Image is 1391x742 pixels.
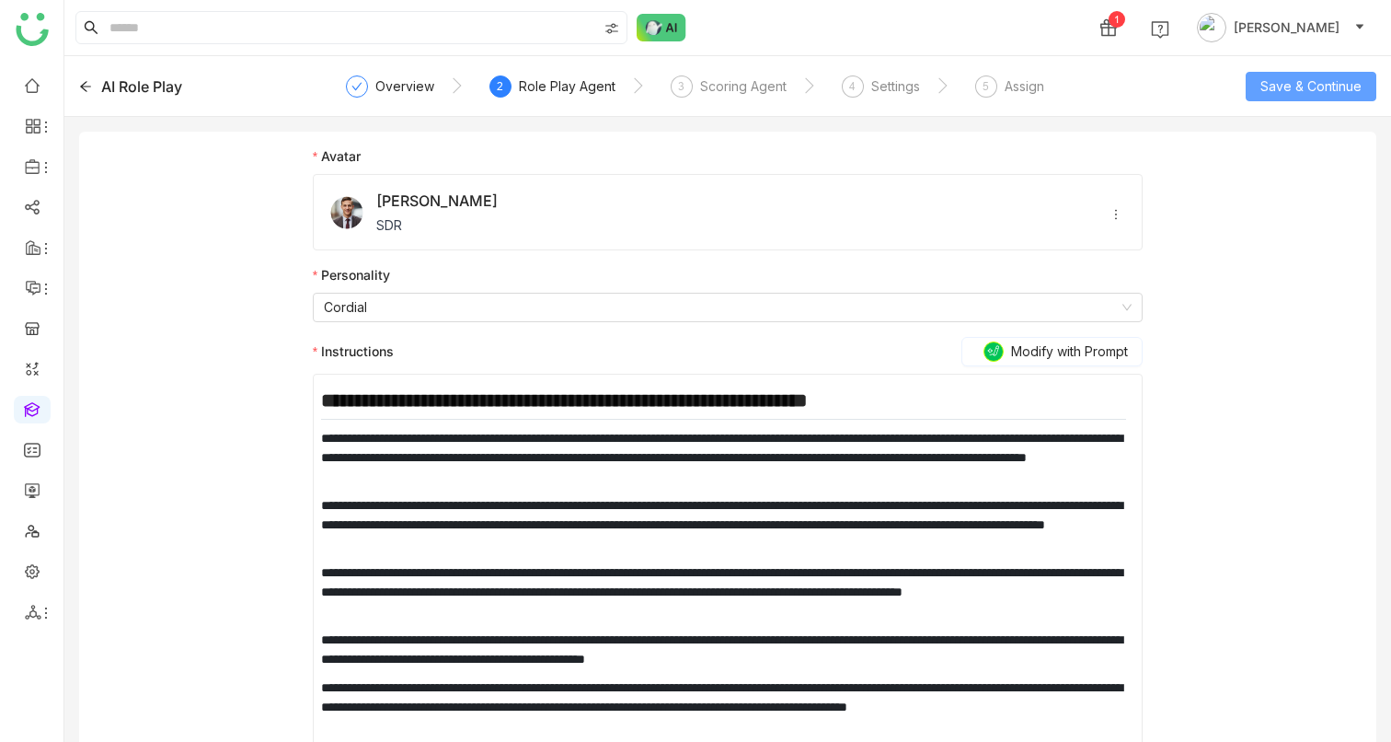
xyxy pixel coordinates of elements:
[1260,76,1362,97] span: Save & Continue
[519,75,615,98] div: Role Play Agent
[1197,13,1226,42] img: avatar
[375,75,434,98] div: Overview
[313,337,1143,366] label: Instructions
[871,75,920,98] div: Settings
[1193,13,1369,42] button: [PERSON_NAME]
[975,75,1044,109] div: 5Assign
[700,75,787,98] div: Scoring Agent
[376,190,498,212] span: [PERSON_NAME]
[1109,11,1125,28] div: 1
[1234,17,1339,38] span: [PERSON_NAME]
[497,79,503,93] span: 2
[849,79,856,93] span: 4
[1011,342,1128,362] span: Modify with Prompt
[842,75,920,109] div: 4Settings
[678,79,684,93] span: 3
[983,79,989,93] span: 5
[1246,72,1376,101] button: Save & Continue
[961,337,1143,366] button: Instructions
[313,265,390,285] label: Personality
[16,13,49,46] img: logo
[101,75,182,98] div: AI Role Play
[346,75,434,109] div: Overview
[1005,75,1044,98] div: Assign
[1151,20,1169,39] img: help.svg
[671,75,787,109] div: 3Scoring Agent
[604,21,619,36] img: search-type.svg
[313,146,361,167] label: Avatar
[324,294,1132,321] nz-select-item: Cordial
[328,194,365,231] img: male-person.png
[376,215,498,235] span: SDR
[489,75,615,109] div: 2Role Play Agent
[637,14,686,41] img: ask-buddy-normal.svg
